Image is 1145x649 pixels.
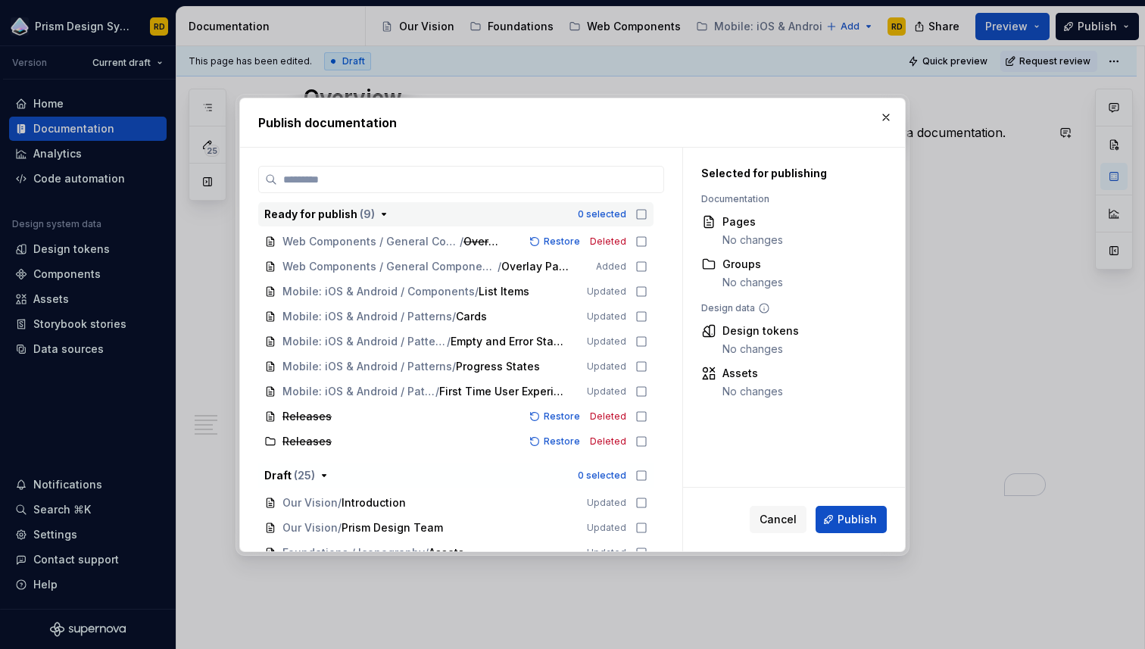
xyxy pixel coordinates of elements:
[282,495,338,510] span: Our Vision
[456,359,540,374] span: Progress States
[282,234,460,249] span: Web Components / General Components / Alert Banners
[722,275,783,290] div: No changes
[498,259,501,274] span: /
[452,359,456,374] span: /
[258,114,887,132] h2: Publish documentation
[590,236,626,248] span: Deleted
[429,545,464,560] span: Assets
[452,309,456,324] span: /
[587,285,626,298] span: Updated
[701,166,879,181] div: Selected for publishing
[722,323,799,339] div: Design tokens
[282,520,338,535] span: Our Vision
[425,545,429,560] span: /
[447,334,451,349] span: /
[338,495,342,510] span: /
[587,310,626,323] span: Updated
[258,202,654,226] button: Ready for publish (9)0 selected
[701,193,879,205] div: Documentation
[264,207,375,222] div: Ready for publish
[722,257,783,272] div: Groups
[475,284,479,299] span: /
[342,495,406,510] span: Introduction
[590,410,626,423] span: Deleted
[360,207,375,220] span: ( 9 )
[479,284,529,299] span: List Items
[722,366,783,381] div: Assets
[282,334,447,349] span: Mobile: iOS & Android / Patterns
[722,342,799,357] div: No changes
[544,435,580,448] span: Restore
[722,214,783,229] div: Pages
[525,234,587,249] button: Restore
[544,410,580,423] span: Restore
[435,384,439,399] span: /
[525,409,587,424] button: Restore
[587,385,626,398] span: Updated
[451,334,566,349] span: Empty and Error States
[282,409,332,424] span: Releases
[264,468,315,483] div: Draft
[342,520,443,535] span: Prism Design Team
[587,547,626,559] span: Updated
[282,359,452,374] span: Mobile: iOS & Android / Patterns
[282,309,452,324] span: Mobile: iOS & Android / Patterns
[590,435,626,448] span: Deleted
[501,259,575,274] span: Overlay Panel
[587,335,626,348] span: Updated
[282,259,498,274] span: Web Components / General Components
[258,463,654,488] button: Draft (25)0 selected
[750,506,806,533] button: Cancel
[525,434,587,449] button: Restore
[282,434,332,449] span: Releases
[760,512,797,527] span: Cancel
[816,506,887,533] button: Publish
[722,384,783,399] div: No changes
[587,497,626,509] span: Updated
[282,545,425,560] span: Foundations / Iconography
[578,208,626,220] div: 0 selected
[282,284,475,299] span: Mobile: iOS & Android / Components
[722,232,783,248] div: No changes
[460,234,463,249] span: /
[294,469,315,482] span: ( 25 )
[596,261,626,273] span: Added
[578,470,626,482] div: 0 selected
[587,522,626,534] span: Updated
[838,512,877,527] span: Publish
[701,302,879,314] div: Design data
[463,234,504,249] span: Overview
[544,236,580,248] span: Restore
[338,520,342,535] span: /
[587,360,626,373] span: Updated
[456,309,487,324] span: Cards
[282,384,435,399] span: Mobile: iOS & Android / Patterns
[439,384,566,399] span: First Time User Experience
